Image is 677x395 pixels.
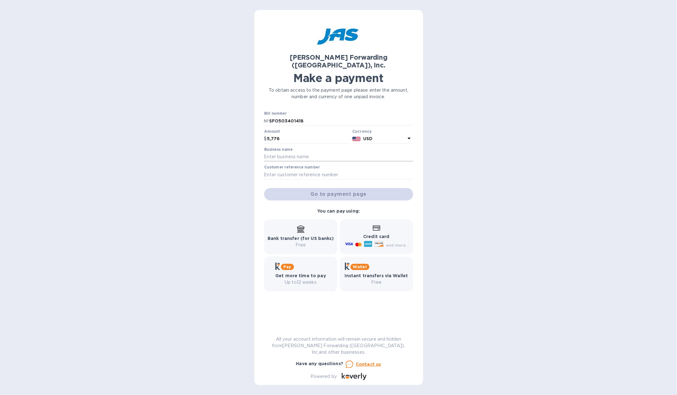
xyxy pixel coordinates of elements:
[353,264,367,269] b: Wallet
[356,362,381,367] u: Contact us
[264,152,413,162] input: Enter business name
[264,148,293,151] label: Business name
[317,209,360,214] b: You can pay using:
[264,135,267,142] p: $
[386,243,409,247] span: and more...
[264,130,280,133] label: Amount
[275,279,326,286] p: Up to 12 weeks
[275,273,326,278] b: Get more time to pay
[264,336,413,356] p: All your account information will remain secure and hidden from [PERSON_NAME] Forwarding ([GEOGRA...
[268,236,334,241] b: Bank transfer (for US banks)
[264,170,413,179] input: Enter customer reference number
[268,242,334,248] p: Free
[264,118,269,124] p: №
[352,137,361,141] img: USD
[345,273,408,278] b: Instant transfers via Wallet
[264,87,413,100] p: To obtain access to the payment page please enter the amount, number and currency of one unpaid i...
[283,264,291,269] b: Pay
[363,234,389,239] b: Credit card
[267,134,350,144] input: 0.00
[264,71,413,85] h1: Make a payment
[345,279,408,286] p: Free
[363,136,372,141] b: USD
[290,53,387,69] b: [PERSON_NAME] Forwarding ([GEOGRAPHIC_DATA]), Inc.
[264,166,320,169] label: Customer reference number
[296,361,344,366] b: Have any questions?
[264,112,287,116] label: Bill number
[352,129,372,134] b: Currency
[269,116,413,126] input: Enter bill number
[310,373,337,380] p: Powered by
